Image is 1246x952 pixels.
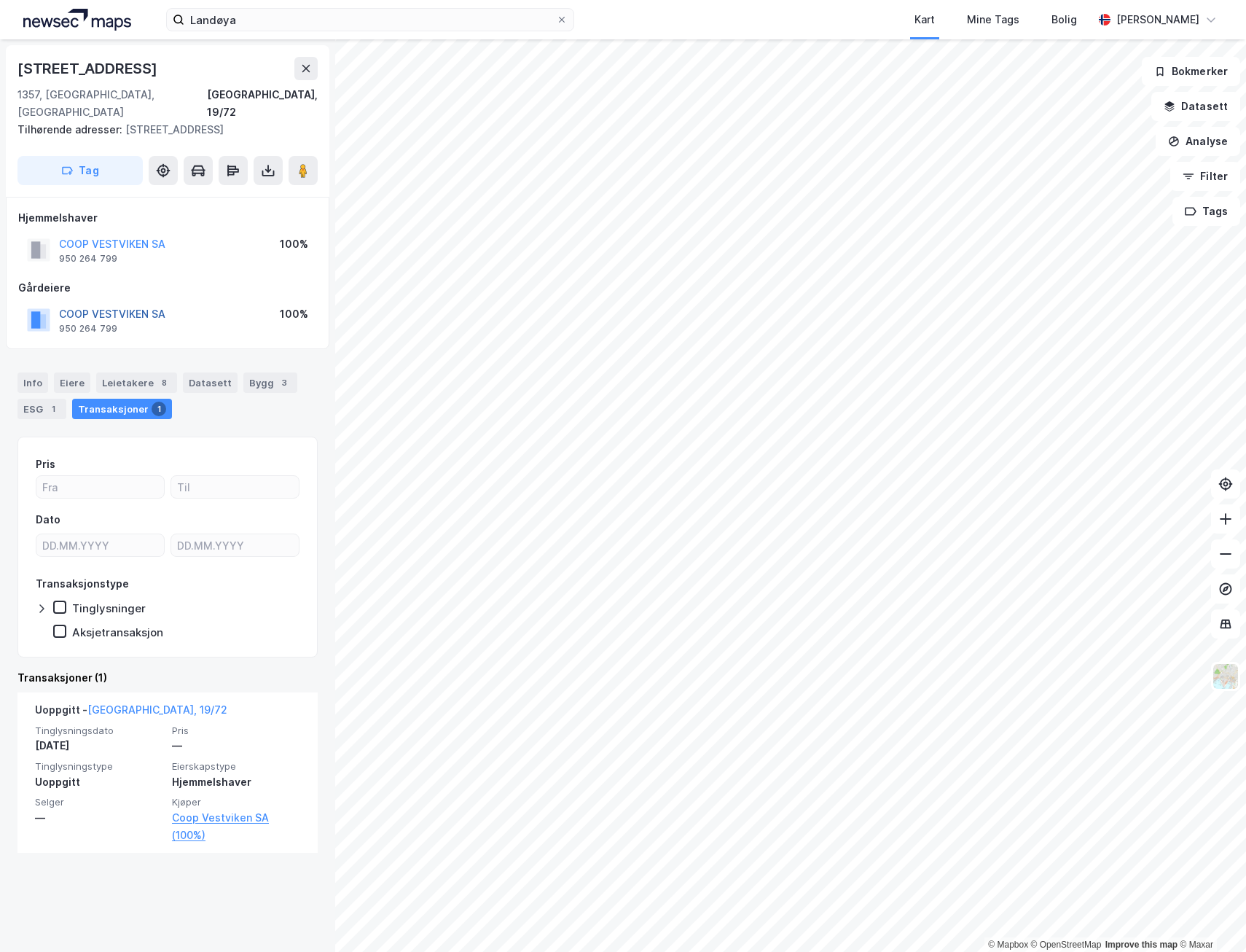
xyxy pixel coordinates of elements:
[36,476,164,498] input: Fra
[72,399,172,419] div: Transaksjoner
[243,372,297,393] div: Bygg
[23,9,131,31] img: logo.a4113a55bc3d86da70a041830d287a7e.svg
[207,86,318,121] div: [GEOGRAPHIC_DATA], 19/72
[59,323,117,335] div: 950 264 799
[17,123,125,136] span: Tilhørende adresser:
[152,402,166,416] div: 1
[36,534,164,556] input: DD.MM.YYYY
[17,372,48,393] div: Info
[1116,11,1199,28] div: [PERSON_NAME]
[183,372,238,393] div: Datasett
[1173,882,1246,952] iframe: Chat Widget
[35,809,163,827] div: —
[35,725,163,737] span: Tinglysningsdato
[1142,57,1240,86] button: Bokmerker
[1170,162,1240,191] button: Filter
[172,737,300,754] div: —
[988,940,1028,950] a: Mapbox
[96,372,177,393] div: Leietakere
[35,760,163,773] span: Tinglysningstype
[18,279,317,297] div: Gårdeiere
[72,601,146,615] div: Tinglysninger
[1172,197,1240,226] button: Tags
[17,121,306,138] div: [STREET_ADDRESS]
[17,156,143,185] button: Tag
[36,575,129,593] div: Transaksjonstype
[18,209,317,227] div: Hjemmelshaver
[87,703,227,716] a: [GEOGRAPHIC_DATA], 19/72
[36,511,60,528] div: Dato
[157,375,171,390] div: 8
[171,534,299,556] input: DD.MM.YYYY
[1031,940,1102,950] a: OpenStreetMap
[17,57,160,80] div: [STREET_ADDRESS]
[914,11,935,28] div: Kart
[172,773,300,791] div: Hjemmelshaver
[35,773,163,791] div: Uoppgitt
[172,725,300,737] span: Pris
[171,476,299,498] input: Til
[280,305,308,323] div: 100%
[172,796,300,808] span: Kjøper
[1212,663,1239,690] img: Z
[36,456,55,473] div: Pris
[172,809,300,844] a: Coop Vestviken SA (100%)
[17,399,66,419] div: ESG
[17,86,207,121] div: 1357, [GEOGRAPHIC_DATA], [GEOGRAPHIC_DATA]
[172,760,300,773] span: Eierskapstype
[46,402,60,416] div: 1
[184,9,556,31] input: Søk på adresse, matrikkel, gårdeiere, leietakere eller personer
[967,11,1019,28] div: Mine Tags
[54,372,90,393] div: Eiere
[72,625,163,639] div: Aksjetransaksjon
[35,796,163,808] span: Selger
[1156,127,1240,156] button: Analyse
[35,701,227,725] div: Uoppgitt -
[1051,11,1077,28] div: Bolig
[17,669,318,687] div: Transaksjoner (1)
[59,253,117,265] div: 950 264 799
[1105,940,1178,950] a: Improve this map
[35,737,163,754] div: [DATE]
[277,375,291,390] div: 3
[280,235,308,253] div: 100%
[1151,92,1240,121] button: Datasett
